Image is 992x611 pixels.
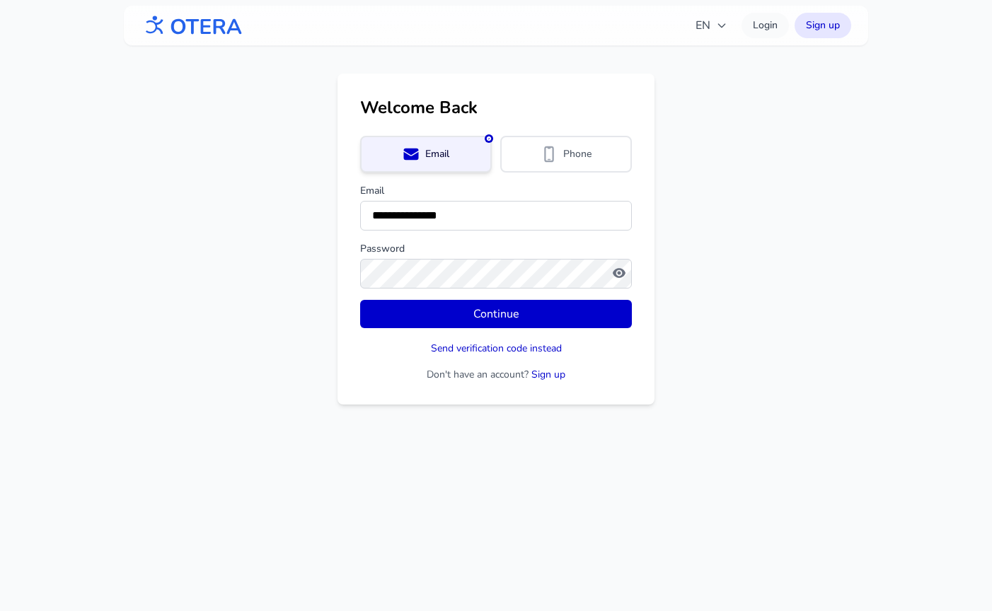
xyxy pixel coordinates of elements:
span: Email [425,147,449,161]
button: Continue [360,300,632,328]
label: Email [360,184,632,198]
a: Login [742,13,789,38]
p: Don't have an account? [360,368,632,382]
h1: Welcome Back [360,96,632,119]
a: Sign up [795,13,851,38]
label: Password [360,242,632,256]
button: EN [687,11,736,40]
span: EN [696,17,727,34]
img: OTERA logo [141,10,243,42]
button: Send verification code instead [431,342,562,356]
span: Phone [563,147,592,161]
a: Sign up [531,368,565,381]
